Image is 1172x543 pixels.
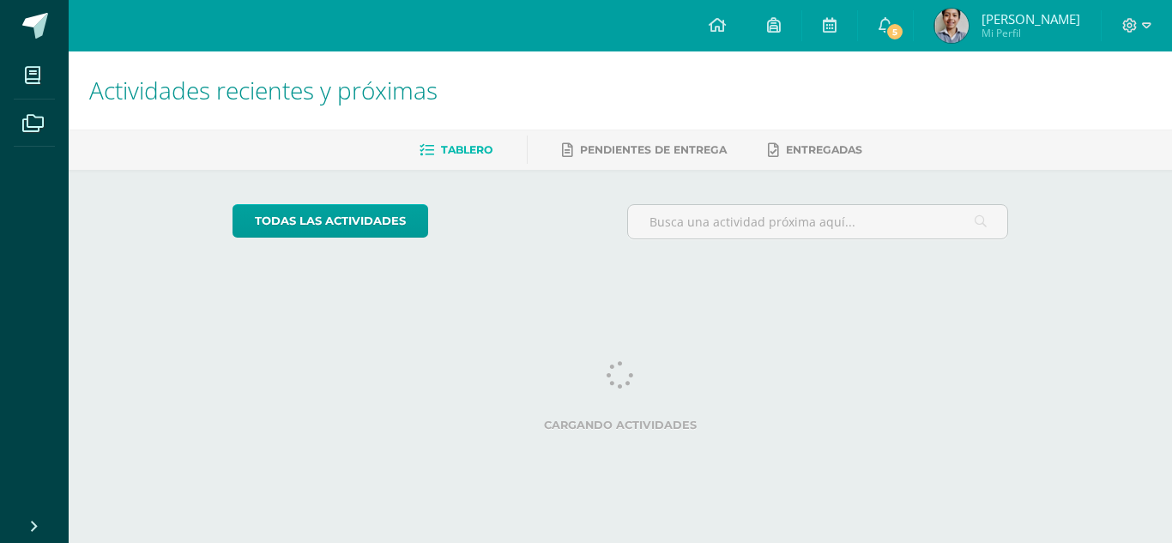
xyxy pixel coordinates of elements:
span: Entregadas [786,143,862,156]
span: 5 [885,22,904,41]
a: Tablero [420,136,492,164]
span: [PERSON_NAME] [982,10,1080,27]
input: Busca una actividad próxima aquí... [628,205,1008,238]
label: Cargando actividades [233,419,1009,431]
span: Mi Perfil [982,26,1080,40]
a: Pendientes de entrega [562,136,727,164]
a: todas las Actividades [233,204,428,238]
span: Tablero [441,143,492,156]
img: c7c993653dffdda4c3c1da247eb6d492.png [934,9,969,43]
a: Entregadas [768,136,862,164]
span: Actividades recientes y próximas [89,74,438,106]
span: Pendientes de entrega [580,143,727,156]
